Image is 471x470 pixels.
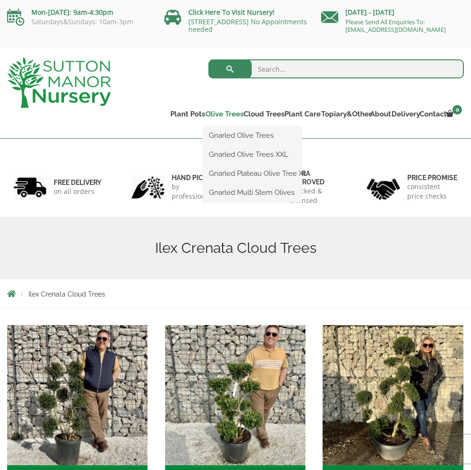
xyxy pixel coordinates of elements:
[390,107,418,121] a: Delivery
[418,107,445,121] a: Contact
[203,166,302,181] a: Gnarled Plateau Olive Tree XL
[168,107,203,121] a: Plant Pots
[188,8,275,17] a: Click Here To Visit Nursery!
[7,240,464,257] h1: Ilex Crenata Cloud Trees
[165,325,305,465] img: Plateau Ilex Clouds
[282,107,318,121] a: Plant Care
[7,290,464,297] nav: Breadcrumbs
[172,173,223,182] h6: hand picked
[208,59,464,78] input: Search...
[7,18,150,26] p: Saturdays&Sundays: 10am-3pm
[407,173,458,182] h6: Price promise
[203,128,302,143] a: Gnarled Olive Trees
[7,7,150,18] p: Mon-[DATE]: 9am-4:30pm
[321,7,464,18] p: [DATE] - [DATE]
[289,186,340,205] p: checked & Licensed
[323,325,463,465] img: Large Ilex Clouds
[13,175,47,200] img: 1.jpg
[367,173,400,201] img: 4.jpg
[131,175,165,200] img: 2.jpg
[188,17,307,34] a: [STREET_ADDRESS] No Appointments needed
[29,290,105,298] span: Ilex Crenata Cloud Trees
[241,107,282,121] a: Cloud Trees
[445,107,464,121] a: 0
[203,107,241,121] a: Olive Trees
[345,18,446,34] a: Please Send All Enquiries To: [EMAIL_ADDRESS][DOMAIN_NAME]
[7,325,147,465] img: Ilex Crenata Pom Pons
[289,169,340,186] h6: Defra approved
[407,182,458,201] p: consistent price checks
[318,107,369,121] a: Topiary&Other
[203,147,302,162] a: Gnarled Olive Trees XXL
[172,182,223,201] p: by professionals
[369,107,390,121] a: About
[54,187,101,196] p: on all orders
[452,105,462,115] span: 0
[7,57,111,108] img: logo
[203,185,302,200] a: Gnarled Multi Stem Olives
[54,178,101,187] h6: FREE DELIVERY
